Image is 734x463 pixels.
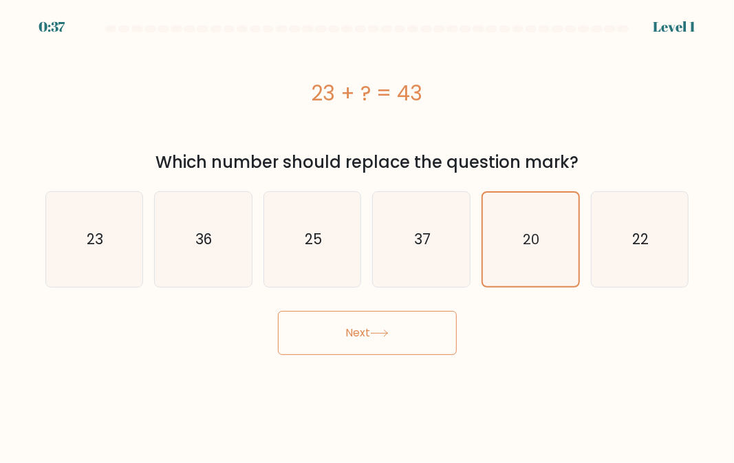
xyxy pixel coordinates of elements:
[523,230,540,249] text: 20
[632,229,649,249] text: 22
[278,311,457,355] button: Next
[653,17,695,37] div: Level 1
[305,229,322,249] text: 25
[414,229,431,249] text: 37
[196,229,213,249] text: 36
[45,78,689,109] div: 23 + ? = 43
[39,17,65,37] div: 0:37
[54,150,681,175] div: Which number should replace the question mark?
[87,229,103,249] text: 23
